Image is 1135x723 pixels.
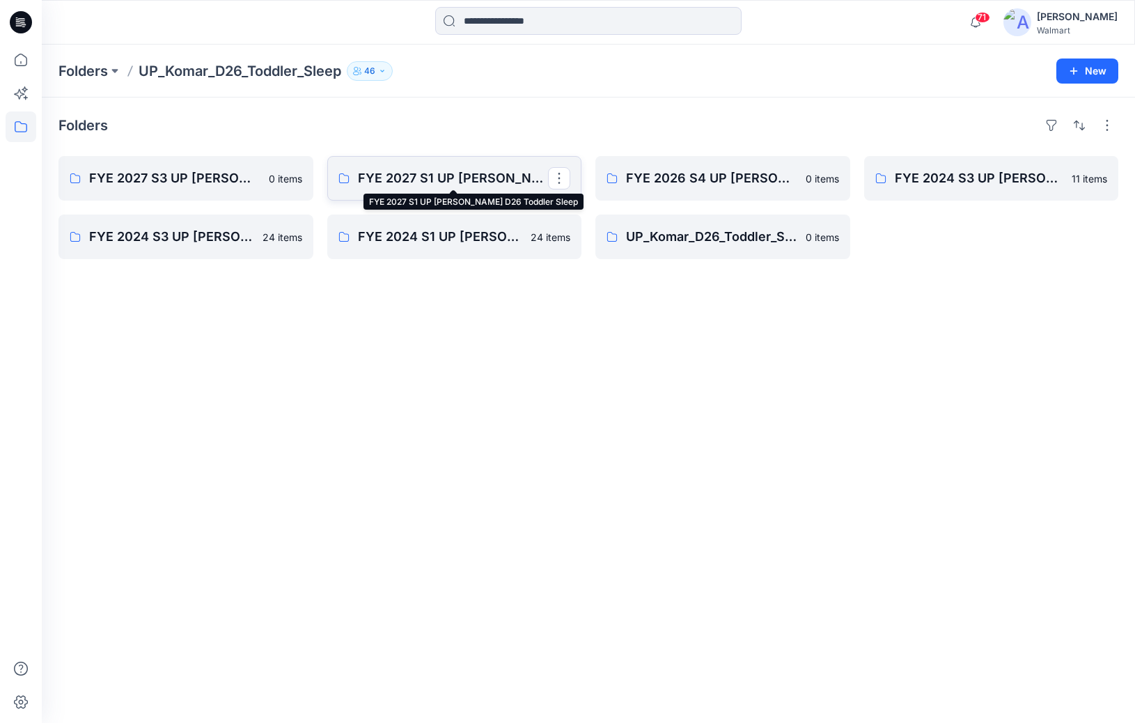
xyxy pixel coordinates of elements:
p: FYE 2024 S1 UP [PERSON_NAME] D26 Toddler Sleep [358,227,523,247]
p: 11 items [1072,171,1107,186]
a: Folders [58,61,108,81]
button: 46 [347,61,393,81]
p: FYE 2027 S1 UP [PERSON_NAME] D26 Toddler Sleep [358,169,549,188]
a: FYE 2027 S1 UP [PERSON_NAME] D26 Toddler Sleep [327,156,582,201]
p: 0 items [269,171,302,186]
span: 71 [975,12,990,23]
div: [PERSON_NAME] [1037,8,1118,25]
p: 0 items [806,230,839,244]
img: avatar [1003,8,1031,36]
button: New [1056,59,1118,84]
a: FYE 2026 S4 UP [PERSON_NAME] D26 Toddler Sleep0 items [595,156,850,201]
a: FYE 2024 S3 UP [PERSON_NAME] LICENSE D26 Toddler Sleep11 items [864,156,1119,201]
p: 24 items [263,230,302,244]
p: UP_Komar_D26_Toddler_Sleep [139,61,341,81]
a: FYE 2024 S3 UP [PERSON_NAME] D26 Toddler Sleep24 items [58,215,313,259]
a: FYE 2027 S3 UP [PERSON_NAME] D26 Toddler Sleep0 items [58,156,313,201]
div: Walmart [1037,25,1118,36]
p: 0 items [806,171,839,186]
a: FYE 2024 S1 UP [PERSON_NAME] D26 Toddler Sleep24 items [327,215,582,259]
p: 46 [364,63,375,79]
p: FYE 2024 S3 UP [PERSON_NAME] LICENSE D26 Toddler Sleep [895,169,1064,188]
p: FYE 2027 S3 UP [PERSON_NAME] D26 Toddler Sleep [89,169,260,188]
h4: Folders [58,117,108,134]
p: FYE 2026 S4 UP [PERSON_NAME] D26 Toddler Sleep [626,169,797,188]
p: 24 items [531,230,570,244]
p: UP_Komar_D26_Toddler_Sleep Board [626,227,797,247]
a: UP_Komar_D26_Toddler_Sleep Board0 items [595,215,850,259]
p: FYE 2024 S3 UP [PERSON_NAME] D26 Toddler Sleep [89,227,254,247]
